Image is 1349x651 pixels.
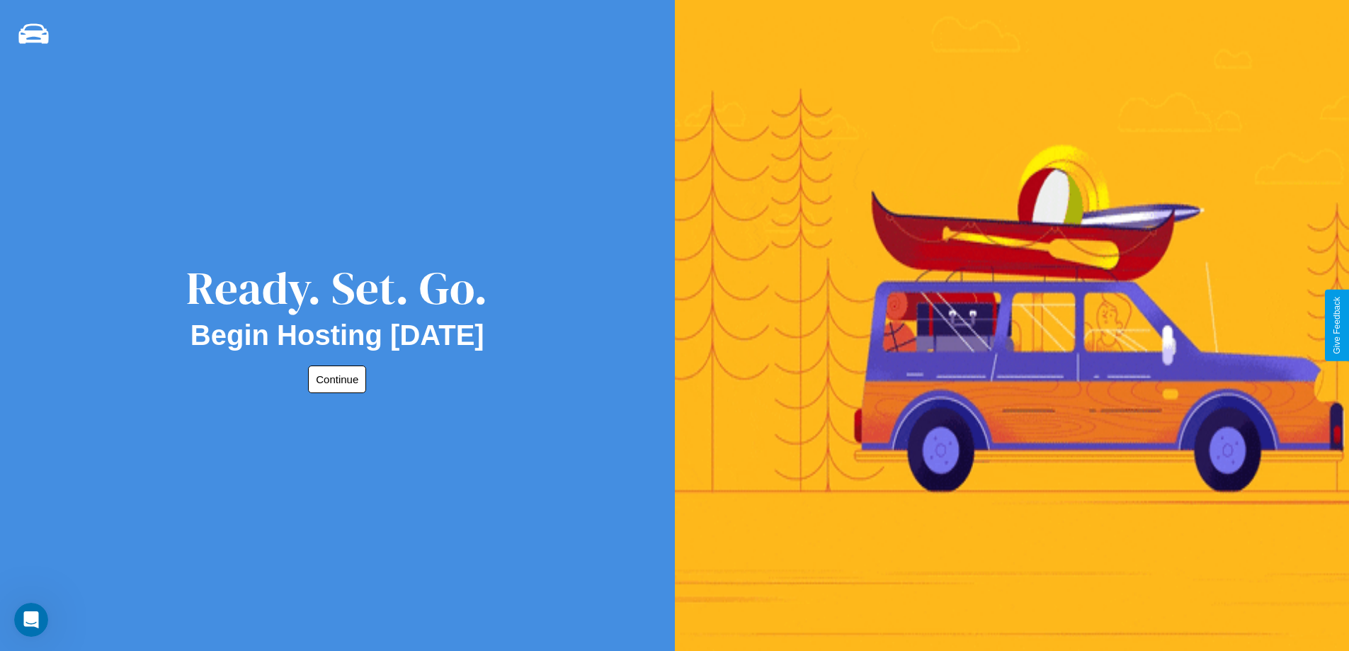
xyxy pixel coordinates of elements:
h2: Begin Hosting [DATE] [190,319,484,351]
div: Give Feedback [1332,297,1342,354]
div: Ready. Set. Go. [186,256,488,319]
button: Continue [308,366,366,393]
iframe: Intercom live chat [14,603,48,637]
